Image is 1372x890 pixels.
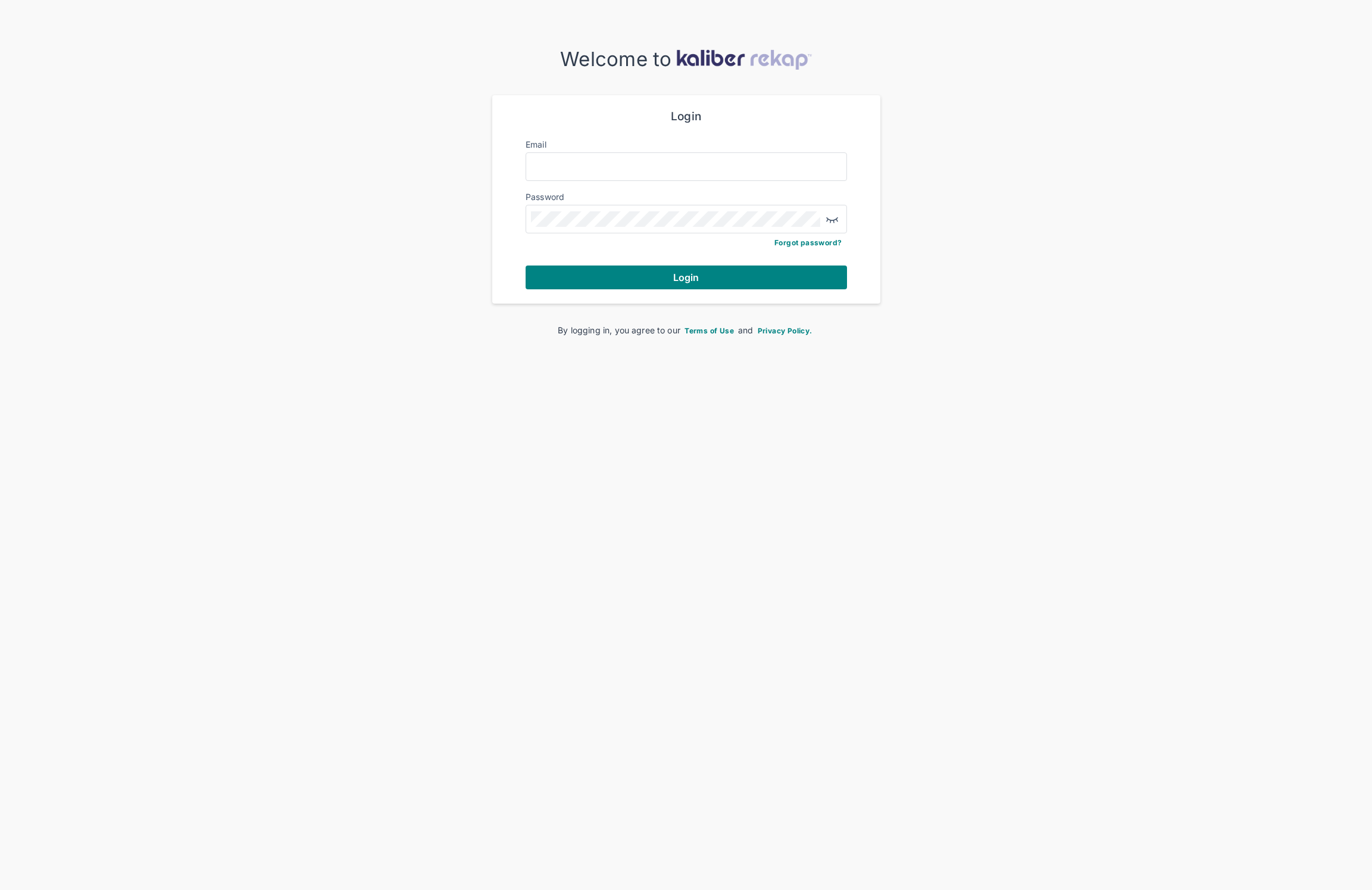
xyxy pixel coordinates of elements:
[526,110,847,124] div: Login
[526,139,546,149] label: Email
[756,325,814,335] a: Privacy Policy.
[673,271,699,283] span: Login
[526,266,847,289] button: Login
[683,325,736,335] a: Terms of Use
[825,212,839,226] img: eye-closed.fa43b6e4.svg
[526,192,565,202] label: Password
[758,326,812,335] span: Privacy Policy.
[511,324,861,336] div: By logging in, you agree to our and
[774,238,842,247] a: Forgot password?
[685,326,734,335] span: Terms of Use
[676,49,812,70] img: kaliber-logo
